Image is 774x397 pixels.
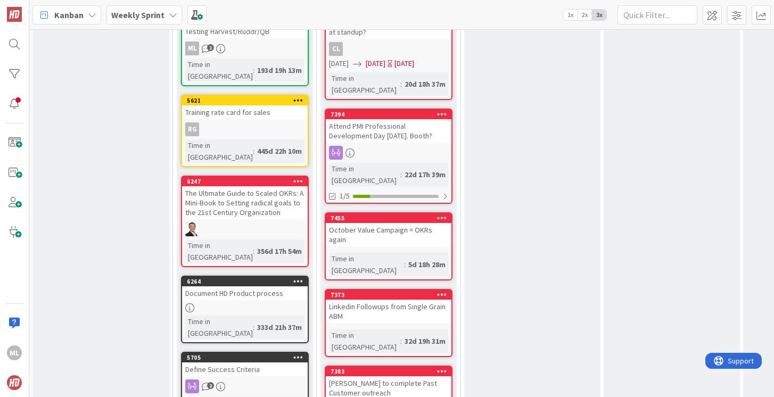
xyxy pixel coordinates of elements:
[182,222,308,236] div: SL
[254,321,304,333] div: 333d 21h 37m
[331,368,451,375] div: 7383
[54,9,84,21] span: Kanban
[7,375,22,390] img: avatar
[185,59,253,82] div: Time in [GEOGRAPHIC_DATA]
[326,110,451,143] div: 7394Attend PMI Professional Development Day [DATE]. Booth?
[253,64,254,76] span: :
[331,291,451,299] div: 7373
[329,329,400,353] div: Time in [GEOGRAPHIC_DATA]
[617,5,697,24] input: Quick Filter...
[400,78,402,90] span: :
[326,290,451,300] div: 7373
[331,214,451,222] div: 7455
[182,362,308,376] div: Define Success Criteria
[254,245,304,257] div: 356d 17h 54m
[400,169,402,180] span: :
[254,145,304,157] div: 445d 22h 10m
[366,58,385,69] span: [DATE]
[182,177,308,219] div: 6247The Ultimate Guide to Scaled OKRs: A Mini-Book to Setting radical goals to the 21st Century O...
[182,353,308,362] div: 5705
[182,286,308,300] div: Document HD Product process
[185,239,253,263] div: Time in [GEOGRAPHIC_DATA]
[329,42,343,56] div: CL
[185,139,253,163] div: Time in [GEOGRAPHIC_DATA]
[402,335,448,347] div: 32d 19h 31m
[22,2,48,14] span: Support
[7,7,22,22] img: Visit kanbanzone.com
[326,290,451,323] div: 7373Linkedin Followups from Single Grain ABM
[578,10,592,20] span: 2x
[182,42,308,55] div: ML
[187,354,308,361] div: 5705
[253,245,254,257] span: :
[187,178,308,185] div: 6247
[326,213,451,246] div: 7455October Value Campaign = OKRs again
[254,64,304,76] div: 193d 19h 13m
[329,72,400,96] div: Time in [GEOGRAPHIC_DATA]
[7,345,22,360] div: ML
[185,316,253,339] div: Time in [GEOGRAPHIC_DATA]
[325,109,452,204] a: 7394Attend PMI Professional Development Day [DATE]. Booth?Time in [GEOGRAPHIC_DATA]:22d 17h 39m1/5
[331,111,451,118] div: 7394
[185,122,199,136] div: RG
[182,96,308,119] div: 5621Training rate card for sales
[592,10,606,20] span: 3x
[185,42,199,55] div: ML
[329,58,349,69] span: [DATE]
[182,186,308,219] div: The Ultimate Guide to Scaled OKRs: A Mini-Book to Setting radical goals to the 21st Century Organ...
[402,78,448,90] div: 20d 18h 37m
[400,335,402,347] span: :
[326,300,451,323] div: Linkedin Followups from Single Grain ABM
[326,223,451,246] div: October Value Campaign = OKRs again
[326,42,451,56] div: CL
[185,222,199,236] img: SL
[111,10,164,20] b: Weekly Sprint
[326,110,451,119] div: 7394
[207,44,214,51] span: 1
[404,259,406,270] span: :
[182,353,308,376] div: 5705Define Success Criteria
[326,119,451,143] div: Attend PMI Professional Development Day [DATE]. Booth?
[253,145,254,157] span: :
[182,96,308,105] div: 5621
[340,191,350,202] span: 1/5
[325,212,452,280] a: 7455October Value Campaign = OKRs againTime in [GEOGRAPHIC_DATA]:5d 18h 28m
[253,321,254,333] span: :
[326,213,451,223] div: 7455
[182,105,308,119] div: Training rate card for sales
[326,367,451,376] div: 7383
[182,277,308,286] div: 6264
[181,276,309,343] a: 6264Document HD Product processTime in [GEOGRAPHIC_DATA]:333d 21h 37m
[563,10,578,20] span: 1x
[181,176,309,267] a: 6247The Ultimate Guide to Scaled OKRs: A Mini-Book to Setting radical goals to the 21st Century O...
[181,4,309,86] a: Time-Tracking Tool Investigation: Testing Harvest/Ruddr/QBMLTime in [GEOGRAPHIC_DATA]:193d 19h 13m
[187,278,308,285] div: 6264
[394,58,414,69] div: [DATE]
[207,382,214,389] span: 2
[402,169,448,180] div: 22d 17h 39m
[406,259,448,270] div: 5d 18h 28m
[182,277,308,300] div: 6264Document HD Product process
[181,95,309,167] a: 5621Training rate card for salesRGTime in [GEOGRAPHIC_DATA]:445d 22h 10m
[325,289,452,357] a: 7373Linkedin Followups from Single Grain ABMTime in [GEOGRAPHIC_DATA]:32d 19h 31m
[187,97,308,104] div: 5621
[182,177,308,186] div: 6247
[182,122,308,136] div: RG
[329,163,400,186] div: Time in [GEOGRAPHIC_DATA]
[329,253,404,276] div: Time in [GEOGRAPHIC_DATA]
